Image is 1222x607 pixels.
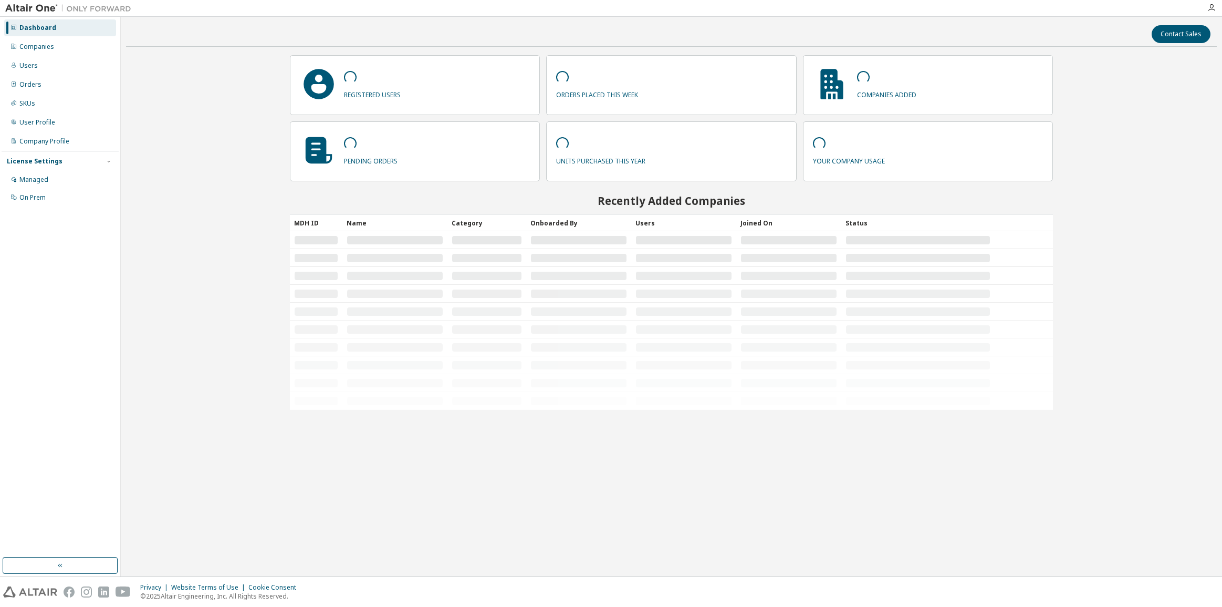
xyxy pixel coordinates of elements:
img: Altair One [5,3,137,14]
div: Dashboard [19,24,56,32]
div: Orders [19,80,41,89]
div: License Settings [7,157,62,166]
div: Company Profile [19,137,69,146]
div: Name [347,214,443,231]
p: units purchased this year [556,153,645,166]
div: SKUs [19,99,35,108]
div: Cookie Consent [248,583,302,592]
div: Users [19,61,38,70]
p: orders placed this week [556,87,638,99]
div: Status [845,214,990,231]
img: facebook.svg [64,587,75,598]
img: altair_logo.svg [3,587,57,598]
p: registered users [344,87,401,99]
p: your company usage [813,153,885,166]
div: Privacy [140,583,171,592]
p: companies added [857,87,916,99]
div: Category [452,214,522,231]
p: © 2025 Altair Engineering, Inc. All Rights Reserved. [140,592,302,601]
p: pending orders [344,153,398,166]
div: MDH ID [294,214,338,231]
div: On Prem [19,193,46,202]
div: Companies [19,43,54,51]
div: Users [635,214,732,231]
h2: Recently Added Companies [290,194,1053,208]
img: instagram.svg [81,587,92,598]
img: youtube.svg [116,587,131,598]
div: User Profile [19,118,55,127]
div: Website Terms of Use [171,583,248,592]
div: Managed [19,176,48,184]
div: Onboarded By [530,214,627,231]
div: Joined On [740,214,837,231]
img: linkedin.svg [98,587,109,598]
button: Contact Sales [1152,25,1210,43]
